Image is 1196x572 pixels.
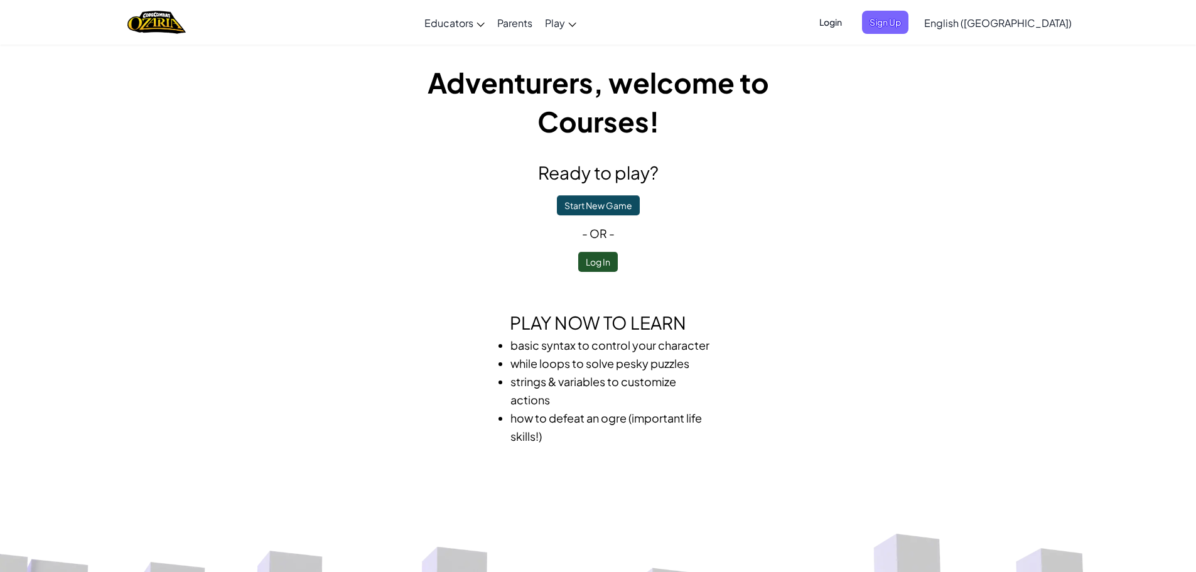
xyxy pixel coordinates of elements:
[590,226,607,240] span: or
[924,16,1072,30] span: English ([GEOGRAPHIC_DATA])
[418,6,491,40] a: Educators
[607,226,615,240] span: -
[510,372,711,409] li: strings & variables to customize actions
[862,11,908,34] button: Sign Up
[812,11,849,34] button: Login
[127,9,186,35] img: Home
[372,310,824,336] h2: Play now to learn
[557,195,640,215] button: Start New Game
[539,6,583,40] a: Play
[510,354,711,372] li: while loops to solve pesky puzzles
[372,63,824,141] h1: Adventurers, welcome to Courses!
[127,9,186,35] a: Ozaria by CodeCombat logo
[424,16,473,30] span: Educators
[582,226,590,240] span: -
[491,6,539,40] a: Parents
[578,252,618,272] button: Log In
[510,409,711,445] li: how to defeat an ogre (important life skills!)
[372,159,824,186] h2: Ready to play?
[918,6,1078,40] a: English ([GEOGRAPHIC_DATA])
[510,336,711,354] li: basic syntax to control your character
[545,16,565,30] span: Play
